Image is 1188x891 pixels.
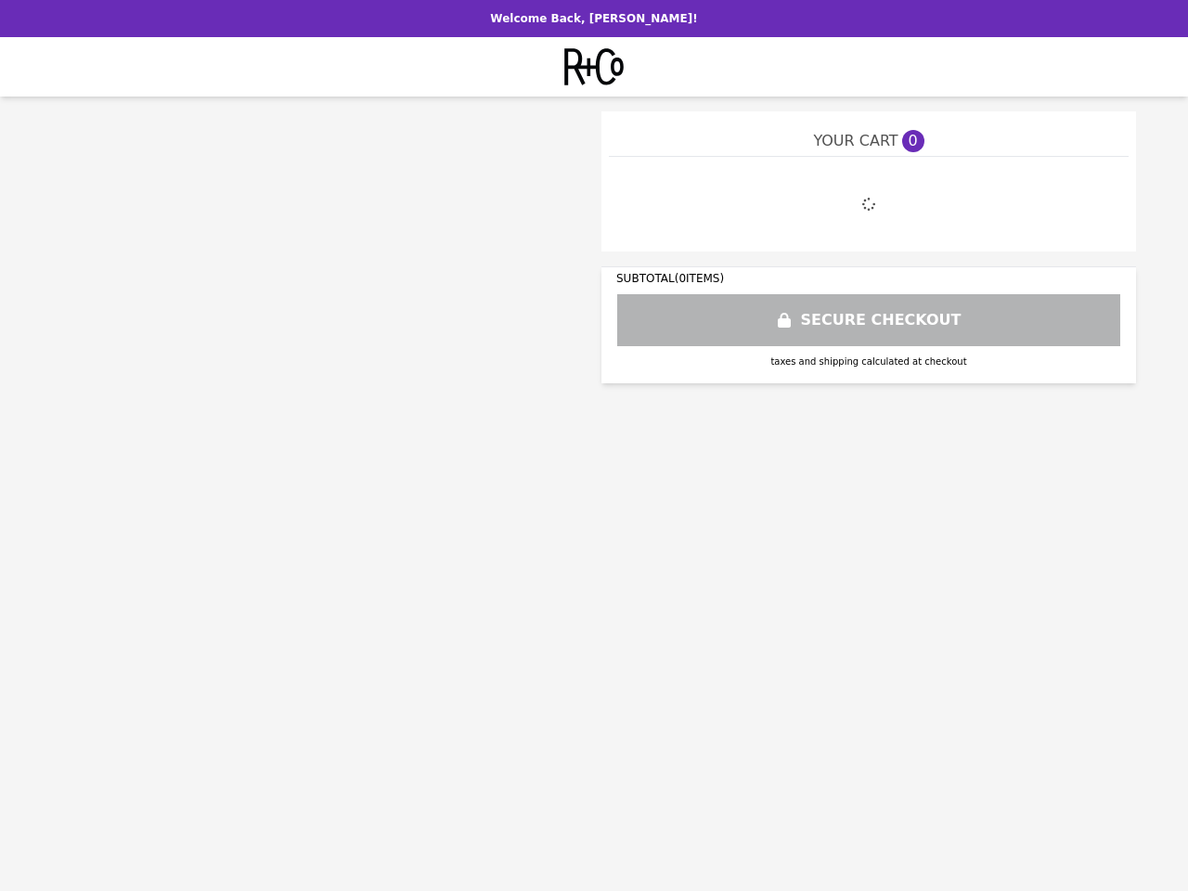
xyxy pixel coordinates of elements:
[11,11,1177,26] p: Welcome Back, [PERSON_NAME]!
[616,272,675,285] span: SUBTOTAL
[564,48,623,85] img: Brand Logo
[675,272,724,285] span: ( 0 ITEMS)
[813,130,897,152] span: YOUR CART
[616,355,1121,368] div: taxes and shipping calculated at checkout
[902,130,924,152] span: 0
